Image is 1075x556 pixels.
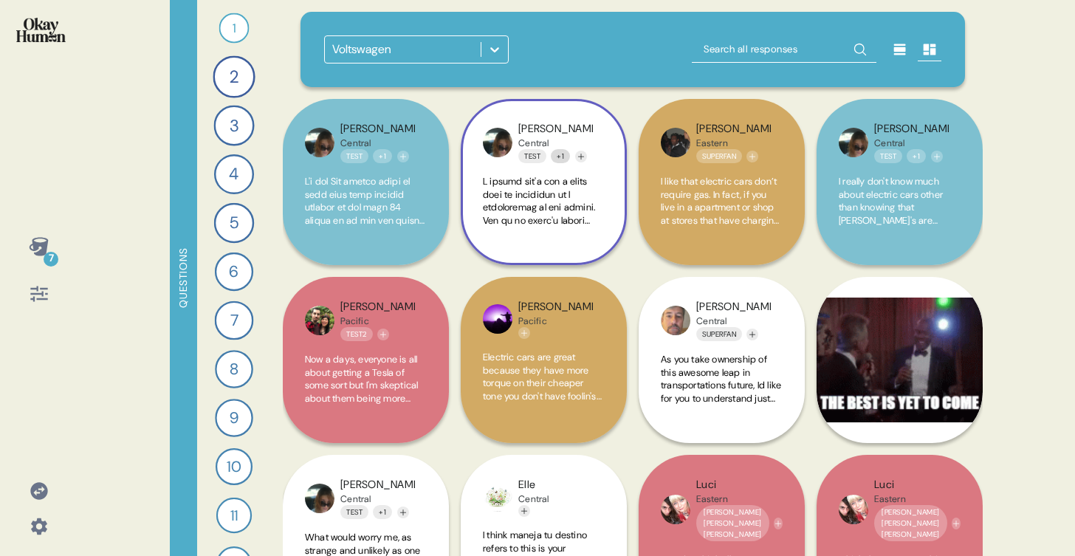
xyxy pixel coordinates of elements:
[518,493,549,505] div: Central
[518,121,593,137] div: [PERSON_NAME]
[340,315,415,327] div: Pacific
[661,306,690,335] img: profilepic_3370617083018509.jpg
[483,128,512,157] img: profilepic_3337408792991098.jpg
[305,128,334,157] img: profilepic_3337408792991098.jpg
[340,121,415,137] div: [PERSON_NAME]
[661,495,690,524] img: profilepic_3212958722092000.jpg
[661,175,783,538] span: I like that electric cars don’t require gas. In fact, if you live in a apartment or shop at store...
[340,327,373,341] a: Test2
[332,41,391,58] div: Voltswagen
[215,350,253,388] div: 8
[214,154,254,194] div: 4
[874,477,961,493] div: Luci
[305,484,334,513] img: profilepic_3337408792991098.jpg
[874,121,949,137] div: [PERSON_NAME]
[377,329,389,340] button: Add tag
[696,477,783,493] div: Luci
[215,399,253,437] div: 9
[839,128,868,157] img: profilepic_3337408792991098.jpg
[44,252,58,267] div: 7
[216,448,253,485] div: 10
[340,505,368,519] a: Test
[373,149,392,163] button: +1
[774,518,783,529] button: Add tag
[518,137,593,149] div: Central
[874,149,902,163] a: Test
[696,137,771,149] div: Eastern
[16,18,66,42] img: okayhuman.3b1b6348.png
[518,505,530,517] button: Add tag
[397,507,409,518] button: Add tag
[213,55,255,97] div: 2
[340,137,415,149] div: Central
[213,105,254,145] div: 3
[216,498,252,533] div: 11
[575,151,587,162] button: Add tag
[696,327,742,341] a: Superfan
[746,151,758,162] button: Add tag
[696,315,771,327] div: Central
[215,301,254,340] div: 7
[305,306,334,335] img: profilepic_3089692241140989.jpg
[661,128,690,157] img: profilepic_2896428847127629.jpg
[952,518,961,529] button: Add tag
[874,493,961,505] div: Eastern
[483,304,512,334] img: profilepic_3897993240216201.jpg
[696,505,769,541] a: [PERSON_NAME] [PERSON_NAME] [PERSON_NAME]
[340,477,415,493] div: [PERSON_NAME]
[931,151,943,162] button: Add tag
[874,505,947,541] a: [PERSON_NAME] [PERSON_NAME] [PERSON_NAME]
[907,149,926,163] button: +1
[551,149,570,163] button: +1
[696,121,771,137] div: [PERSON_NAME]
[215,253,253,291] div: 6
[874,137,949,149] div: Central
[518,315,593,327] div: Pacific
[518,327,530,339] button: Add tag
[518,477,549,493] div: Elle
[219,13,250,44] div: 1
[518,149,546,163] a: Test
[696,149,742,163] a: Superfan
[397,151,409,162] button: Add tag
[340,493,415,505] div: Central
[696,493,783,505] div: Eastern
[214,203,254,243] div: 5
[696,299,771,315] div: [PERSON_NAME]
[340,299,415,315] div: [PERSON_NAME]
[839,175,961,512] span: I really don't know much about electric cars other than knowing that [PERSON_NAME]'s are electric...
[483,482,512,512] img: profilepic_3097883997000296.jpg
[373,505,392,519] button: +1
[839,495,868,524] img: profilepic_3212958722092000.jpg
[746,329,758,340] button: Add tag
[340,149,368,163] a: Test
[518,299,593,315] div: [PERSON_NAME]
[692,36,876,63] input: Search all responses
